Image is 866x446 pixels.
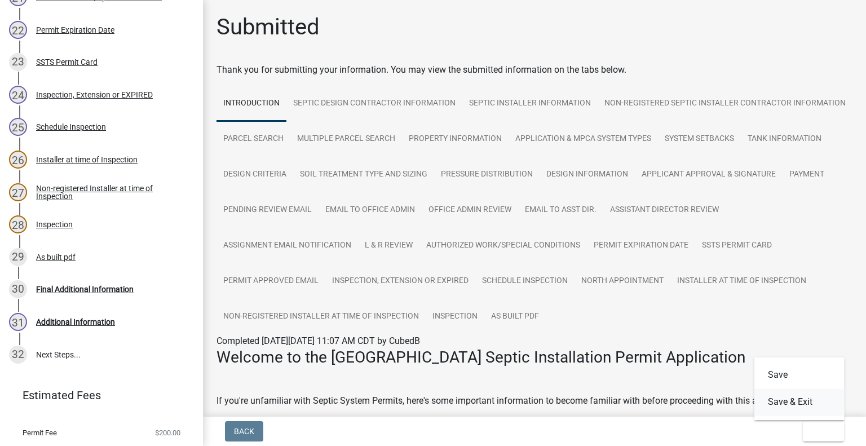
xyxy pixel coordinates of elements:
a: Application & MPCA System Types [509,121,658,157]
div: Additional Information [36,318,115,326]
button: Back [225,421,263,441]
div: 29 [9,248,27,266]
a: Applicant Approval & Signature [635,157,783,193]
p: If you're unfamiliar with Septic System Permits, here's some important information to become fami... [216,394,852,408]
span: Back [234,427,254,436]
div: Thank you for submitting your information. You may view the submitted information on the tabs below. [216,63,852,77]
div: Inspection, Extension or EXPIRED [36,91,153,99]
a: Email to Office Admin [319,192,422,228]
a: Estimated Fees [9,384,185,407]
a: Septic Design Contractor Information [286,86,462,122]
h1: Submitted [216,14,320,41]
div: 32 [9,346,27,364]
button: Save [754,361,845,388]
a: Septic Installer Information [462,86,598,122]
a: Parcel search [216,121,290,157]
a: Assignment Email Notification [216,228,358,264]
a: North Appointment [575,263,670,299]
button: Exit [803,421,844,441]
a: Pressure Distribution [434,157,540,193]
a: Payment [783,157,831,193]
div: 28 [9,215,27,233]
a: Inspection, Extension or EXPIRED [325,263,475,299]
a: Permit Expiration Date [587,228,695,264]
a: Authorized Work/Special Conditions [419,228,587,264]
div: Schedule Inspection [36,123,106,131]
a: Introduction [216,86,286,122]
span: Permit Fee [23,429,57,436]
div: 26 [9,151,27,169]
span: Completed [DATE][DATE] 11:07 AM CDT by CubedB [216,335,420,346]
div: Permit Expiration Date [36,26,114,34]
a: Assistant Director Review [603,192,726,228]
span: Exit [812,427,828,436]
a: Office Admin Review [422,192,518,228]
div: 25 [9,118,27,136]
a: As built pdf [484,299,546,335]
h3: Welcome to the [GEOGRAPHIC_DATA] Septic Installation Permit Application [216,348,852,367]
div: 23 [9,53,27,71]
div: Final Additional Information [36,285,134,293]
button: Save & Exit [754,388,845,416]
a: Soil Treatment Type and Sizing [293,157,434,193]
a: Design Information [540,157,635,193]
a: Multiple Parcel Search [290,121,402,157]
a: Non-registered Septic Installer Contractor Information [598,86,852,122]
div: Inspection [36,220,73,228]
div: 27 [9,183,27,201]
a: Design Criteria [216,157,293,193]
a: SSTS Permit Card [695,228,779,264]
div: Non-registered Installer at time of Inspection [36,184,185,200]
a: System Setbacks [658,121,741,157]
a: Installer at time of Inspection [670,263,813,299]
a: Schedule Inspection [475,263,575,299]
a: Tank Information [741,121,828,157]
a: Non-registered Installer at time of Inspection [216,299,426,335]
div: As built pdf [36,253,76,261]
div: Exit [754,357,845,420]
div: 30 [9,280,27,298]
div: 31 [9,313,27,331]
a: Pending review Email [216,192,319,228]
div: 24 [9,86,27,104]
div: SSTS Permit Card [36,58,98,66]
a: Property Information [402,121,509,157]
div: 22 [9,21,27,39]
a: Permit Approved Email [216,263,325,299]
div: Installer at time of Inspection [36,156,138,164]
a: Email to Asst Dir. [518,192,603,228]
a: L & R Review [358,228,419,264]
a: Inspection [426,299,484,335]
span: $200.00 [155,429,180,436]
